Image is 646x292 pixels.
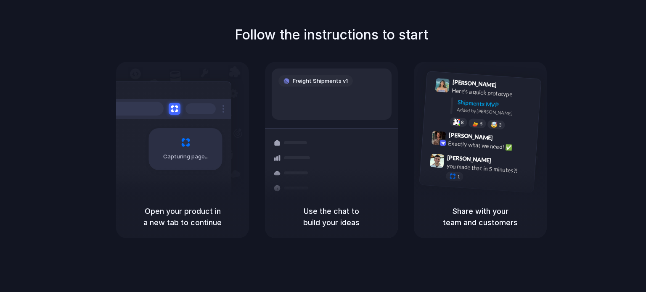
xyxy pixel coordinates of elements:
div: Added by [PERSON_NAME] [457,106,534,118]
div: you made that in 5 minutes?! [446,161,530,176]
span: 9:42 AM [495,134,513,144]
h5: Share with your team and customers [424,205,537,228]
span: 5 [480,121,483,126]
span: 3 [499,123,502,127]
span: 9:47 AM [494,157,511,167]
span: Freight Shipments v1 [293,77,348,85]
h5: Use the chat to build your ideas [275,205,388,228]
div: Exactly what we need! ✅ [448,139,532,153]
span: 1 [457,174,460,179]
span: Capturing page [163,153,210,161]
span: 9:41 AM [499,81,516,91]
div: Shipments MVP [457,97,535,111]
span: [PERSON_NAME] [447,153,492,165]
span: [PERSON_NAME] [452,77,497,89]
span: [PERSON_NAME] [448,130,493,142]
h5: Open your product in a new tab to continue [126,205,239,228]
div: Here's a quick prototype [452,86,536,100]
h1: Follow the instructions to start [235,25,428,45]
span: 8 [461,120,464,124]
div: 🤯 [491,121,498,128]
